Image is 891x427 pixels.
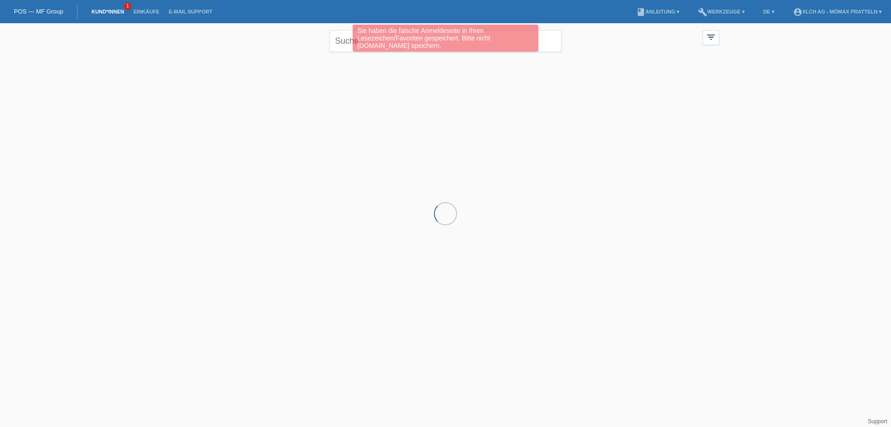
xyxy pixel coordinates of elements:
[353,25,538,52] div: Sie haben die falsche Anmeldeseite in Ihren Lesezeichen/Favoriten gespeichert. Bitte nicht [DOMAI...
[636,7,646,17] i: book
[124,2,131,10] span: 1
[87,9,129,14] a: Kund*innen
[14,8,63,15] a: POS — MF Group
[632,9,684,14] a: bookAnleitung ▾
[693,9,749,14] a: buildWerkzeuge ▾
[788,9,886,14] a: account_circleXLCH AG - Mömax Pratteln ▾
[868,418,887,425] a: Support
[793,7,802,17] i: account_circle
[759,9,779,14] a: DE ▾
[164,9,217,14] a: E-Mail Support
[129,9,164,14] a: Einkäufe
[698,7,707,17] i: build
